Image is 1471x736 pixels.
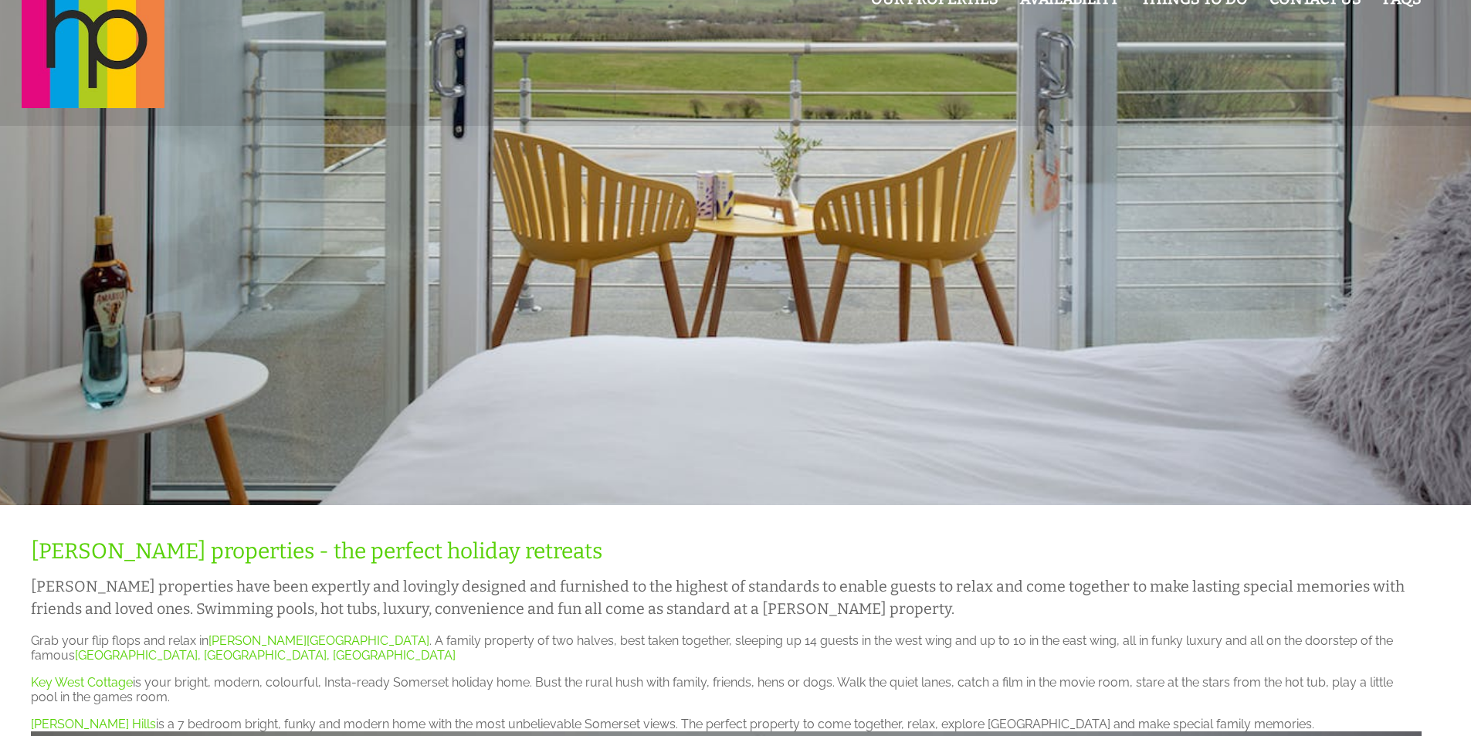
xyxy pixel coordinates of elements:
h2: [PERSON_NAME] properties have been expertly and lovingly designed and furnished to the highest of... [31,575,1422,621]
p: is your bright, modern, colourful, Insta-ready Somerset holiday home. Bust the rural hush with fa... [31,675,1422,704]
a: [PERSON_NAME] Hills [31,717,156,731]
a: [GEOGRAPHIC_DATA], [GEOGRAPHIC_DATA], [GEOGRAPHIC_DATA] [75,648,456,663]
h1: [PERSON_NAME] properties - the perfect holiday retreats [31,538,1422,564]
p: Grab your flip flops and relax in . A family property of two halves, best taken together, sleepin... [31,633,1422,663]
a: Key West Cottage [31,675,133,690]
a: [PERSON_NAME][GEOGRAPHIC_DATA] [208,633,429,648]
